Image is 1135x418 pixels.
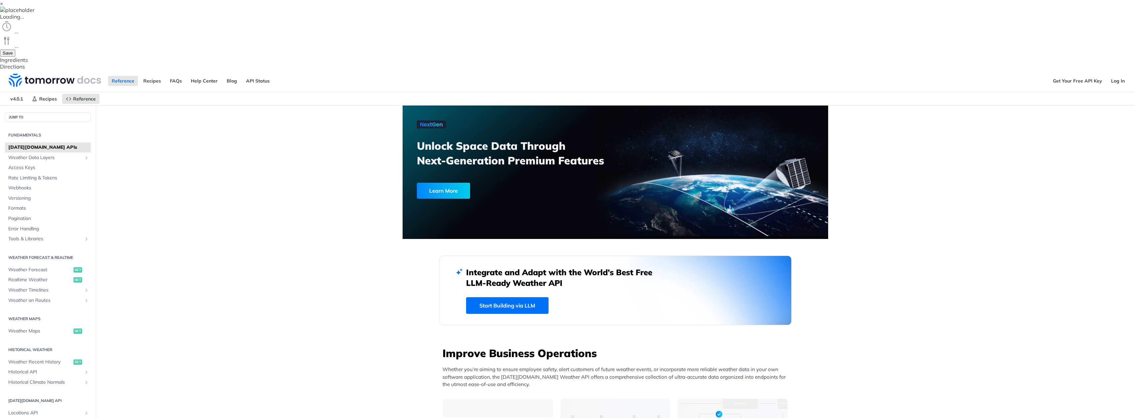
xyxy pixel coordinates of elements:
a: Weather TimelinesShow subpages for Weather Timelines [5,285,91,295]
span: Historical Climate Normals [8,379,82,386]
span: Versioning [8,195,89,202]
h2: Fundamentals [5,132,91,138]
a: Versioning [5,193,91,203]
button: Show subpages for Historical API [84,369,89,375]
a: Realtime Weatherget [5,275,91,285]
button: Show subpages for Locations API [84,410,89,416]
span: Weather Maps [8,328,72,334]
h2: Weather Forecast & realtime [5,255,91,261]
button: Show subpages for Weather Data Layers [84,155,89,160]
img: Tomorrow.io Weather API Docs [9,74,101,87]
h2: Weather Maps [5,316,91,322]
span: Pagination [8,215,89,222]
a: Historical Climate NormalsShow subpages for Historical Climate Normals [5,377,91,387]
a: Recipes [140,76,165,86]
p: Whether you’re aiming to ensure employee safety, alert customers of future weather events, or inc... [442,366,792,388]
a: Learn More [417,183,581,199]
a: Weather Recent Historyget [5,357,91,367]
span: get [73,267,82,273]
a: API Status [242,76,273,86]
button: JUMP TO [5,112,91,122]
span: Locations API [8,410,82,416]
a: Reference [108,76,138,86]
span: ... [15,43,19,49]
a: Get Your Free API Key [1049,76,1106,86]
span: Weather Timelines [8,287,82,294]
span: Rate Limiting & Tokens [8,175,89,181]
a: Log In [1107,76,1128,86]
button: Show subpages for Weather Timelines [84,288,89,293]
a: Help Center [187,76,221,86]
a: Historical APIShow subpages for Historical API [5,367,91,377]
a: Pagination [5,214,91,224]
span: Realtime Weather [8,277,72,283]
span: get [73,328,82,334]
a: Webhooks [5,183,91,193]
a: Formats [5,203,91,213]
div: Learn More [417,183,470,199]
span: Error Handling [8,226,89,232]
span: Weather Forecast [8,267,72,273]
span: Tools & Libraries [8,236,82,242]
span: ... [15,28,19,35]
span: Weather on Routes [8,297,82,304]
a: FAQs [166,76,186,86]
span: Formats [8,205,89,212]
a: Reference [62,94,99,104]
button: Show subpages for Tools & Libraries [84,236,89,242]
a: [DATE][DOMAIN_NAME] APIs [5,142,91,152]
span: Weather Recent History [8,359,72,365]
span: [DATE][DOMAIN_NAME] APIs [8,144,89,151]
span: get [73,359,82,365]
a: Weather Mapsget [5,326,91,336]
a: Blog [223,76,241,86]
button: Show subpages for Historical Climate Normals [84,380,89,385]
a: Error Handling [5,224,91,234]
a: Weather Forecastget [5,265,91,275]
h2: [DATE][DOMAIN_NAME] API [5,398,91,404]
a: Recipes [28,94,61,104]
h3: Improve Business Operations [442,346,792,360]
span: Reference [73,96,96,102]
a: Weather Data LayersShow subpages for Weather Data Layers [5,153,91,163]
span: Webhooks [8,185,89,191]
a: Tools & LibrariesShow subpages for Tools & Libraries [5,234,91,244]
img: NextGen [417,120,446,128]
span: v4.0.1 [7,94,27,104]
a: Weather on RoutesShow subpages for Weather on Routes [5,296,91,306]
h2: Historical Weather [5,347,91,353]
a: Locations APIShow subpages for Locations API [5,408,91,418]
button: Show subpages for Weather on Routes [84,298,89,303]
span: Historical API [8,369,82,375]
span: Access Keys [8,164,89,171]
h3: Unlock Space Data Through Next-Generation Premium Features [417,138,623,168]
h2: Integrate and Adapt with the World’s Best Free LLM-Ready Weather API [466,267,662,288]
a: Access Keys [5,163,91,173]
span: Recipes [39,96,57,102]
span: Weather Data Layers [8,154,82,161]
a: Start Building via LLM [466,297,549,314]
a: Rate Limiting & Tokens [5,173,91,183]
span: get [73,277,82,283]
